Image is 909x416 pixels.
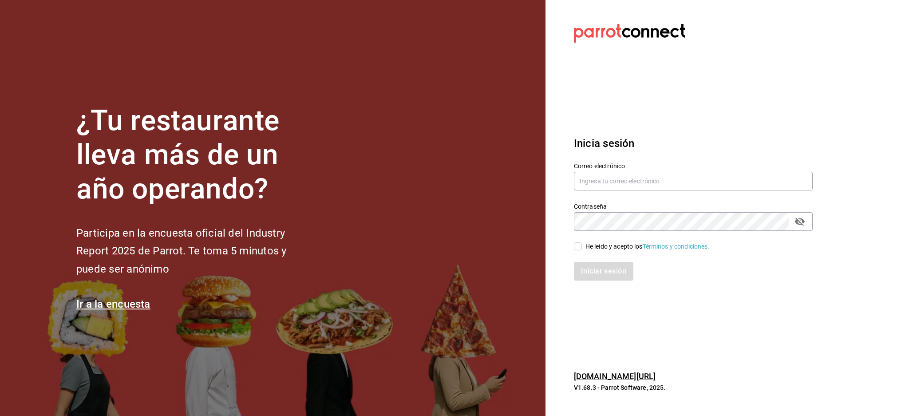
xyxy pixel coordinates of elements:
[574,383,813,392] p: V1.68.3 - Parrot Software, 2025.
[76,224,316,278] h2: Participa en la encuesta oficial del Industry Report 2025 de Parrot. Te toma 5 minutos y puede se...
[574,163,813,169] label: Correo electrónico
[574,135,813,151] h3: Inicia sesión
[76,298,150,310] a: Ir a la encuesta
[574,203,813,210] label: Contraseña
[643,243,710,250] a: Términos y condiciones.
[585,242,710,251] div: He leído y acepto los
[574,172,813,190] input: Ingresa tu correo electrónico
[792,214,807,229] button: passwordField
[574,372,656,381] a: [DOMAIN_NAME][URL]
[76,104,316,206] h1: ¿Tu restaurante lleva más de un año operando?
